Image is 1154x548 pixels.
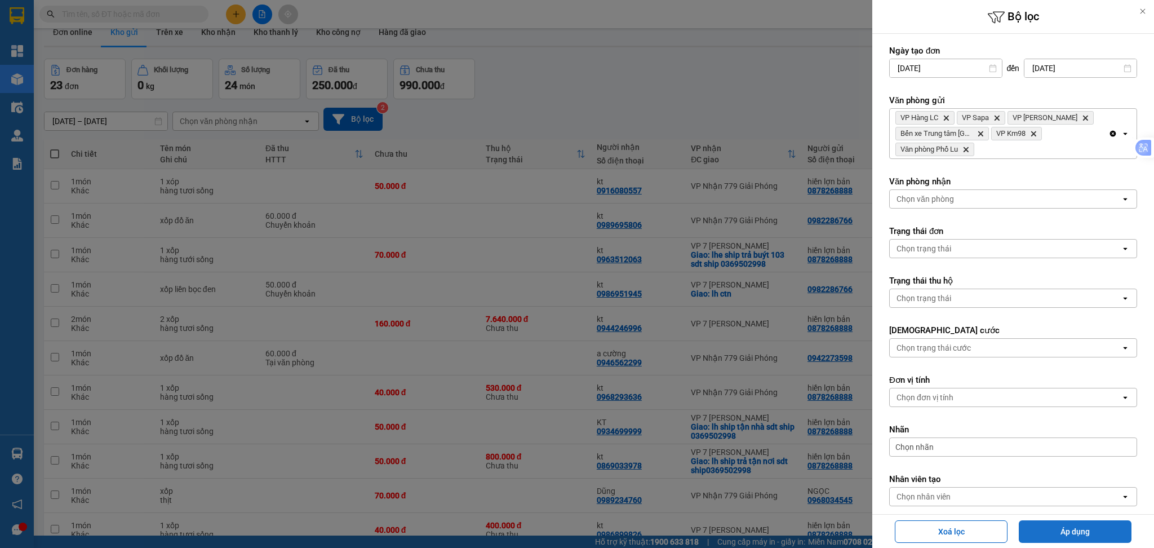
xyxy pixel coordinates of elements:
[1121,492,1130,501] svg: open
[1007,111,1094,125] span: VP Bảo Hà, close by backspace
[1121,393,1130,402] svg: open
[977,130,984,137] svg: Delete
[1013,113,1077,122] span: VP Bảo Hà
[1019,520,1131,543] button: Áp dụng
[895,111,955,125] span: VP Hàng LC, close by backspace
[895,143,974,156] span: Văn phòng Phố Lu, close by backspace
[889,374,1137,386] label: Đơn vị tính
[889,45,1137,56] label: Ngày tạo đơn
[991,127,1042,140] span: VP Km98, close by backspace
[889,226,1137,237] label: Trạng thái đơn
[1030,130,1037,137] svg: Delete
[889,474,1137,485] label: Nhân viên tạo
[889,424,1137,435] label: Nhãn
[1108,129,1117,138] svg: Clear all
[962,113,989,122] span: VP Sapa
[896,293,951,304] div: Chọn trạng thái
[896,243,951,254] div: Chọn trạng thái
[1024,59,1137,77] input: Select a date.
[1121,195,1130,204] svg: open
[895,520,1007,543] button: Xoá lọc
[896,392,953,403] div: Chọn đơn vị tính
[896,342,971,353] div: Chọn trạng thái cước
[1121,343,1130,352] svg: open
[889,176,1137,187] label: Văn phòng nhận
[1121,294,1130,303] svg: open
[889,275,1137,286] label: Trạng thái thu hộ
[996,129,1026,138] span: VP Km98
[896,193,954,205] div: Chọn văn phòng
[889,325,1137,336] label: [DEMOGRAPHIC_DATA] cước
[1121,244,1130,253] svg: open
[962,146,969,153] svg: Delete
[895,127,989,140] span: Bến xe Trung tâm Lào Cai, close by backspace
[890,59,1002,77] input: Select a date.
[900,129,973,138] span: Bến xe Trung tâm Lào Cai
[889,95,1137,106] label: Văn phòng gửi
[1082,114,1089,121] svg: Delete
[993,114,1000,121] svg: Delete
[895,441,934,453] span: Chọn nhãn
[896,491,951,502] div: Chọn nhân viên
[977,144,978,155] input: Selected VP Hàng LC, VP Sapa, VP Bảo Hà, Bến xe Trung tâm Lào Cai, VP Km98, Văn phòng Phố Lu.
[1121,129,1130,138] svg: open
[900,113,938,122] span: VP Hàng LC
[872,8,1154,26] h6: Bộ lọc
[957,111,1005,125] span: VP Sapa, close by backspace
[1007,63,1020,74] span: đến
[943,114,949,121] svg: Delete
[900,145,958,154] span: Văn phòng Phố Lu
